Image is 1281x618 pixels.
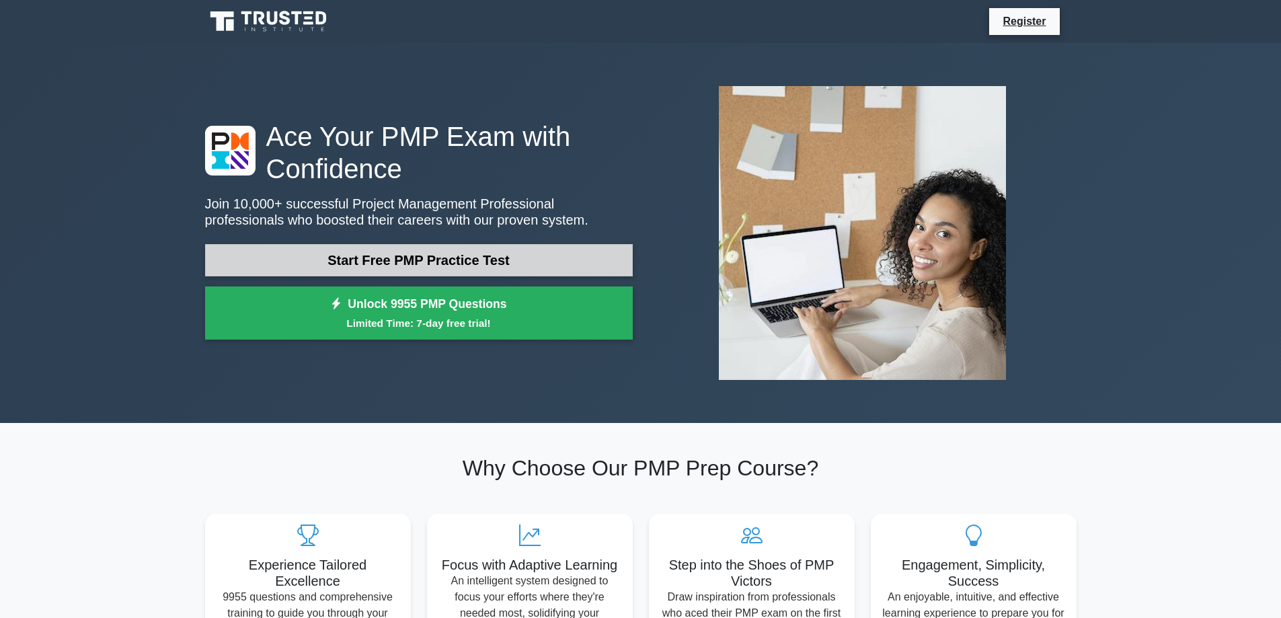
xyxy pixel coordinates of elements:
[882,557,1066,589] h5: Engagement, Simplicity, Success
[205,244,633,276] a: Start Free PMP Practice Test
[660,557,844,589] h5: Step into the Shoes of PMP Victors
[205,196,633,228] p: Join 10,000+ successful Project Management Professional professionals who boosted their careers w...
[216,557,400,589] h5: Experience Tailored Excellence
[205,455,1077,481] h2: Why Choose Our PMP Prep Course?
[205,120,633,185] h1: Ace Your PMP Exam with Confidence
[205,286,633,340] a: Unlock 9955 PMP QuestionsLimited Time: 7-day free trial!
[995,13,1054,30] a: Register
[438,557,622,573] h5: Focus with Adaptive Learning
[222,315,616,331] small: Limited Time: 7-day free trial!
